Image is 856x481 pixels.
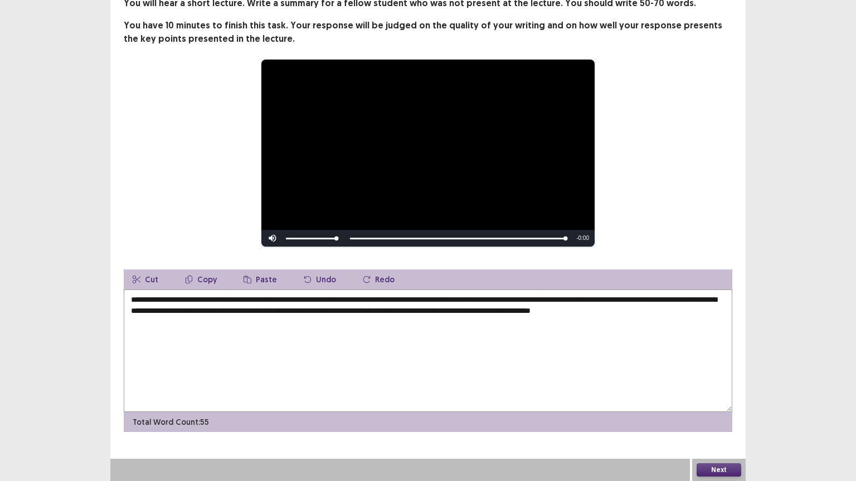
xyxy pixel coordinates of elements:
[133,416,209,428] p: Total Word Count: 55
[286,238,337,239] div: Volume Level
[261,230,284,247] button: Mute
[235,269,286,289] button: Paste
[697,463,741,477] button: Next
[261,60,595,247] div: Video Player
[578,235,589,241] span: 0:00
[124,269,167,289] button: Cut
[295,269,345,289] button: Undo
[576,235,578,241] span: -
[176,269,226,289] button: Copy
[354,269,403,289] button: Redo
[124,19,732,46] p: You have 10 minutes to finish this task. Your response will be judged on the quality of your writ...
